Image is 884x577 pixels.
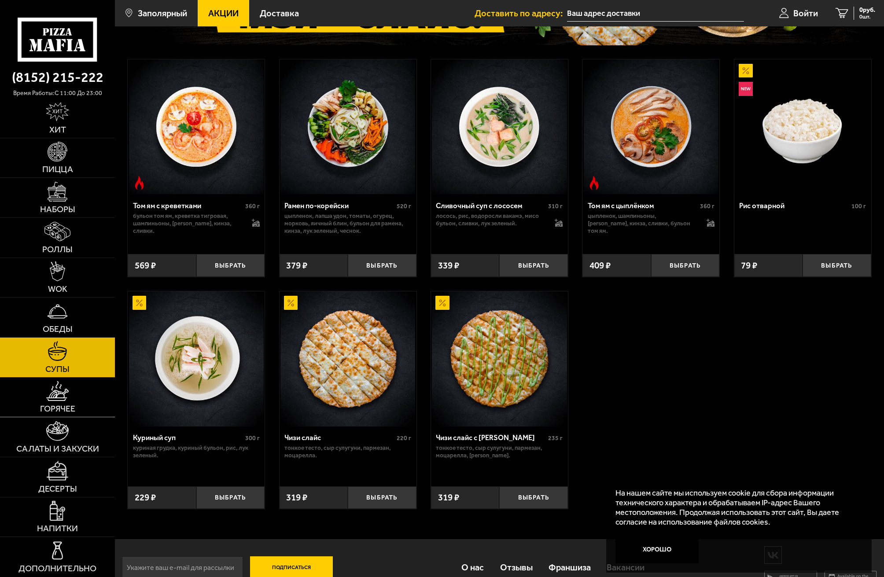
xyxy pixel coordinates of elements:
[284,296,298,309] img: Акционный
[859,7,875,13] span: 0 руб.
[499,254,567,276] button: Выбрать
[284,444,411,459] p: тонкое тесто, сыр сулугуни, пармезан, моцарелла.
[133,433,243,442] div: Куриный суп
[42,165,73,174] span: Пицца
[196,486,265,509] button: Выбрать
[432,59,567,194] img: Сливочный суп с лососем
[40,404,75,413] span: Горячее
[138,9,187,18] span: Заполярный
[548,434,563,442] span: 235 г
[588,201,698,210] div: Том ям с цыплёнком
[129,291,264,426] img: Куриный суп
[38,485,77,493] span: Десерты
[436,212,545,227] p: лосось, рис, водоросли вакамэ, мисо бульон, сливки, лук зеленый.
[431,59,568,194] a: Сливочный суп с лососем
[851,202,866,210] span: 100 г
[859,14,875,20] span: 0 шт.
[245,202,260,210] span: 360 г
[40,205,75,214] span: Наборы
[589,261,611,270] span: 409 ₽
[588,212,697,234] p: цыпленок, шампиньоны, [PERSON_NAME], кинза, сливки, бульон том ям.
[397,434,411,442] span: 220 г
[615,536,698,563] button: Хорошо
[43,325,73,334] span: Обеды
[37,524,78,533] span: Напитки
[584,59,718,194] img: Том ям с цыплёнком
[436,201,546,210] div: Сливочный суп с лососем
[739,82,752,96] img: Новинка
[438,493,459,502] span: 319 ₽
[438,261,459,270] span: 339 ₽
[208,9,239,18] span: Акции
[280,291,415,426] img: Чизи слайс
[803,254,871,276] button: Выбрать
[133,296,146,309] img: Акционный
[49,125,66,134] span: Хит
[128,291,265,426] a: АкционныйКуриный суп
[284,433,394,442] div: Чизи слайс
[129,59,264,194] img: Том ям с креветками
[196,254,265,276] button: Выбрать
[133,176,146,190] img: Острое блюдо
[739,201,849,210] div: Рис отварной
[45,365,70,374] span: Супы
[284,212,411,234] p: цыпленок, лапша удон, томаты, огурец, морковь, яичный блин, бульон для рамена, кинза, лук зеленый...
[432,291,567,426] img: Чизи слайс с соусом Ранч
[280,59,415,194] img: Рамен по-корейски
[734,59,871,194] a: АкционныйНовинкаРис отварной
[245,434,260,442] span: 300 г
[16,445,99,453] span: Салаты и закуски
[567,5,744,22] input: Ваш адрес доставки
[284,201,394,210] div: Рамен по-корейски
[700,202,715,210] span: 360 г
[431,291,568,426] a: АкционныйЧизи слайс с соусом Ранч
[48,285,67,294] span: WOK
[587,176,601,190] img: Острое блюдо
[286,261,307,270] span: 379 ₽
[18,564,96,573] span: Дополнительно
[436,433,546,442] div: Чизи слайс с [PERSON_NAME]
[133,444,260,459] p: куриная грудка, куриный бульон, рис, лук зеленый.
[741,261,757,270] span: 79 ₽
[348,486,416,509] button: Выбрать
[128,59,265,194] a: Острое блюдоТом ям с креветками
[548,202,563,210] span: 310 г
[615,489,857,527] p: На нашем сайте мы используем cookie для сбора информации технического характера и обрабатываем IP...
[133,201,243,210] div: Том ям с креветками
[499,486,567,509] button: Выбрать
[793,9,818,18] span: Войти
[735,59,870,194] img: Рис отварной
[435,296,449,309] img: Акционный
[475,9,567,18] span: Доставить по адресу:
[135,493,156,502] span: 229 ₽
[280,291,416,426] a: АкционныйЧизи слайс
[582,59,719,194] a: Острое блюдоТом ям с цыплёнком
[436,444,563,459] p: тонкое тесто, сыр сулугуни, пармезан, моцарелла, [PERSON_NAME].
[739,64,752,77] img: Акционный
[286,493,307,502] span: 319 ₽
[397,202,411,210] span: 520 г
[260,9,299,18] span: Доставка
[280,59,416,194] a: Рамен по-корейски
[348,254,416,276] button: Выбрать
[133,212,243,234] p: бульон том ям, креветка тигровая, шампиньоны, [PERSON_NAME], кинза, сливки.
[135,261,156,270] span: 569 ₽
[42,245,73,254] span: Роллы
[651,254,719,276] button: Выбрать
